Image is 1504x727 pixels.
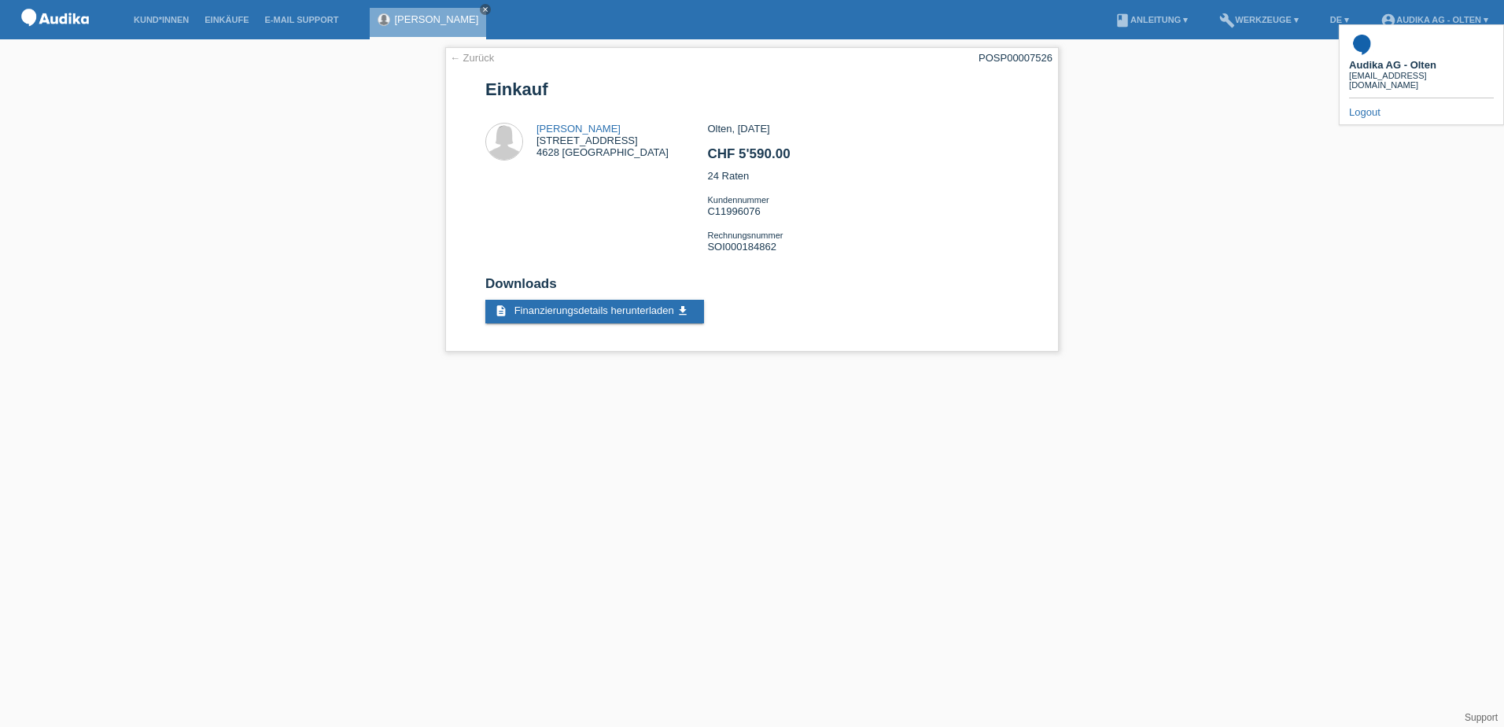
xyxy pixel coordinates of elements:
i: book [1115,13,1130,28]
div: [EMAIL_ADDRESS][DOMAIN_NAME] [1349,71,1494,90]
a: POS — MF Group [16,31,94,42]
a: account_circleAudika AG - Olten ▾ [1373,15,1496,24]
b: Audika AG - Olten [1349,59,1436,71]
span: Kundennummer [707,195,769,205]
div: [STREET_ADDRESS] 4628 [GEOGRAPHIC_DATA] [536,123,669,158]
i: build [1219,13,1235,28]
a: DE ▾ [1322,15,1357,24]
i: account_circle [1381,13,1396,28]
span: Rechnungsnummer [707,231,783,240]
a: bookAnleitung ▾ [1107,15,1196,24]
h2: Downloads [485,276,1019,300]
a: ← Zurück [450,52,494,64]
i: get_app [676,304,689,317]
a: description Finanzierungsdetails herunterladen get_app [485,300,704,323]
a: Einkäufe [197,15,256,24]
h2: CHF 5'590.00 [707,146,1018,170]
a: [PERSON_NAME] [394,13,478,25]
a: close [480,4,491,15]
a: Support [1465,712,1498,723]
a: Kund*innen [126,15,197,24]
div: Olten, [DATE] 24 Raten C11996076 SOI000184862 [707,123,1018,264]
a: [PERSON_NAME] [536,123,621,135]
a: buildWerkzeuge ▾ [1211,15,1307,24]
img: 17955_square.png [1349,31,1374,57]
a: E-Mail Support [257,15,347,24]
i: close [481,6,489,13]
h1: Einkauf [485,79,1019,99]
div: POSP00007526 [979,52,1052,64]
i: description [495,304,507,317]
span: Finanzierungsdetails herunterladen [514,304,674,316]
a: Logout [1349,106,1381,118]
